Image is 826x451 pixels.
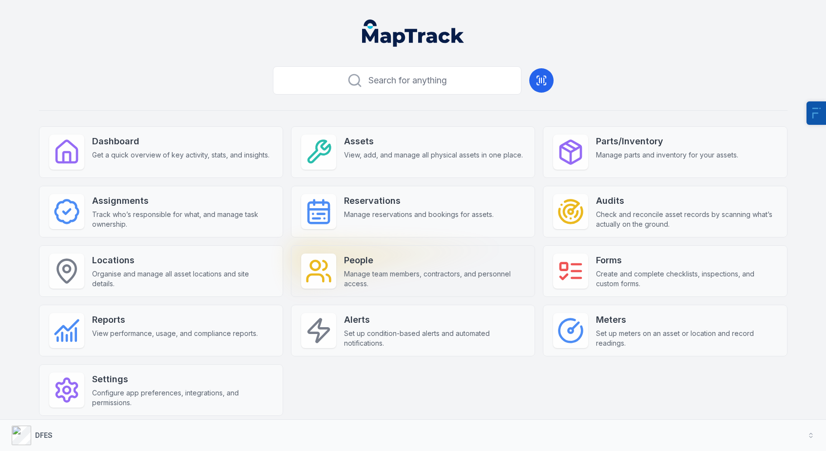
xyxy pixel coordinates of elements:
a: LocationsOrganise and manage all asset locations and site details. [39,245,283,297]
span: Create and complete checklists, inspections, and custom forms. [596,269,777,289]
strong: Forms [596,254,777,267]
a: AssignmentsTrack who’s responsible for what, and manage task ownership. [39,186,283,237]
span: Set up condition-based alerts and automated notifications. [344,329,525,348]
span: Track who’s responsible for what, and manage task ownership. [92,210,273,229]
span: Organise and manage all asset locations and site details. [92,269,273,289]
strong: Locations [92,254,273,267]
span: Configure app preferences, integrations, and permissions. [92,388,273,408]
span: View performance, usage, and compliance reports. [92,329,258,338]
span: Search for anything [368,74,447,87]
strong: Parts/Inventory [596,135,738,148]
strong: Reservations [344,194,494,208]
a: DashboardGet a quick overview of key activity, stats, and insights. [39,126,283,178]
strong: Meters [596,313,777,327]
strong: Assets [344,135,523,148]
strong: Audits [596,194,777,208]
span: Get a quick overview of key activity, stats, and insights. [92,150,269,160]
strong: Settings [92,373,273,386]
strong: DFES [35,431,53,439]
strong: People [344,254,525,267]
strong: Reports [92,313,258,327]
strong: Alerts [344,313,525,327]
a: AlertsSet up condition-based alerts and automated notifications. [291,305,535,356]
button: Search for anything [273,66,521,95]
a: ReservationsManage reservations and bookings for assets. [291,186,535,237]
strong: Assignments [92,194,273,208]
strong: Dashboard [92,135,269,148]
span: Manage team members, contractors, and personnel access. [344,269,525,289]
span: View, add, and manage all physical assets in one place. [344,150,523,160]
a: SettingsConfigure app preferences, integrations, and permissions. [39,364,283,416]
a: AssetsView, add, and manage all physical assets in one place. [291,126,535,178]
a: PeopleManage team members, contractors, and personnel access. [291,245,535,297]
span: Manage reservations and bookings for assets. [344,210,494,219]
a: AuditsCheck and reconcile asset records by scanning what’s actually on the ground. [543,186,787,237]
nav: Global [346,20,480,47]
span: Check and reconcile asset records by scanning what’s actually on the ground. [596,210,777,229]
a: FormsCreate and complete checklists, inspections, and custom forms. [543,245,787,297]
a: MetersSet up meters on an asset or location and record readings. [543,305,787,356]
span: Manage parts and inventory for your assets. [596,150,738,160]
span: Set up meters on an asset or location and record readings. [596,329,777,348]
a: Parts/InventoryManage parts and inventory for your assets. [543,126,787,178]
a: ReportsView performance, usage, and compliance reports. [39,305,283,356]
